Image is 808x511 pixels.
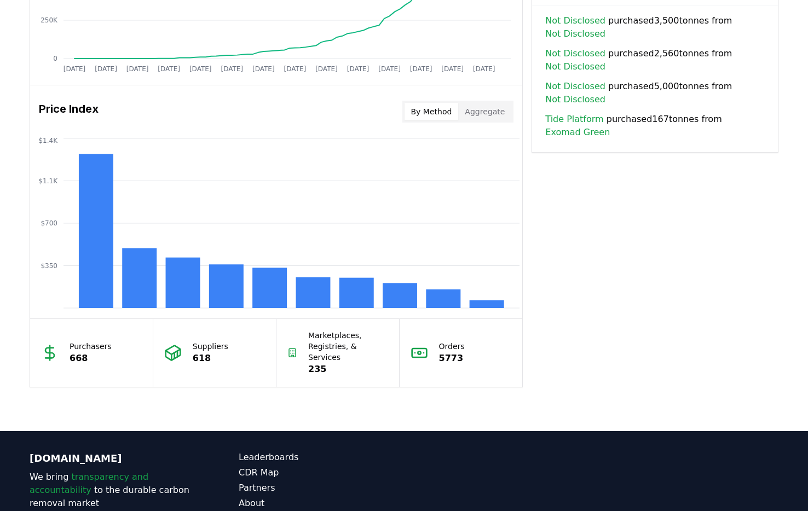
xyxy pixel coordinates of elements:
a: Not Disclosed [545,93,605,106]
span: purchased 2,560 tonnes from [545,47,765,73]
a: Not Disclosed [545,14,605,27]
a: Leaderboards [239,451,404,464]
p: 618 [193,352,228,365]
tspan: [DATE] [252,65,275,73]
span: purchased 3,500 tonnes from [545,14,765,40]
a: About [239,497,404,510]
a: Partners [239,481,404,495]
tspan: [DATE] [473,65,495,73]
p: [DOMAIN_NAME] [30,451,195,466]
tspan: $700 [41,219,57,227]
a: Tide Platform [545,113,603,126]
button: Aggregate [458,103,511,120]
p: Purchasers [70,341,112,352]
p: 235 [308,363,388,376]
a: Not Disclosed [545,60,605,73]
tspan: [DATE] [126,65,149,73]
span: transparency and accountability [30,472,148,495]
a: Not Disclosed [545,80,605,93]
tspan: [DATE] [410,65,432,73]
tspan: [DATE] [315,65,338,73]
button: By Method [405,103,459,120]
p: Marketplaces, Registries, & Services [308,330,388,363]
tspan: [DATE] [441,65,464,73]
a: Exomad Green [545,126,610,139]
p: Suppliers [193,341,228,352]
tspan: [DATE] [347,65,370,73]
tspan: [DATE] [189,65,212,73]
h3: Price Index [39,101,99,123]
tspan: 0 [53,55,57,62]
tspan: [DATE] [284,65,307,73]
p: 668 [70,352,112,365]
p: 5773 [439,352,465,365]
a: CDR Map [239,466,404,479]
p: We bring to the durable carbon removal market [30,471,195,510]
span: purchased 167 tonnes from [545,113,765,139]
tspan: [DATE] [95,65,117,73]
tspan: [DATE] [221,65,243,73]
a: Not Disclosed [545,27,605,40]
span: purchased 5,000 tonnes from [545,80,765,106]
tspan: [DATE] [158,65,180,73]
tspan: [DATE] [378,65,401,73]
tspan: $1.1K [38,177,58,185]
tspan: $1.4K [38,137,58,144]
tspan: [DATE] [64,65,86,73]
a: Not Disclosed [545,47,605,60]
tspan: $350 [41,262,57,270]
tspan: 250K [41,16,58,24]
p: Orders [439,341,465,352]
